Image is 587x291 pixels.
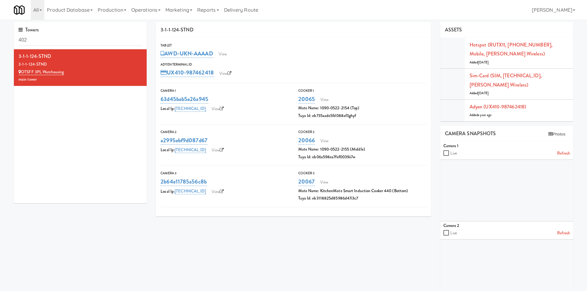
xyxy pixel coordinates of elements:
div: Mate Name: KitchenMate Smart Induction Cooker 440 (Bottom) [298,187,426,195]
a: Refresh [557,229,570,237]
div: Local Ip: [161,104,289,114]
div: Local Ip: [161,187,289,196]
a: a2995ebf9d087d67 [161,136,207,145]
span: Added [470,91,489,95]
a: Hotspot (RUTX11, [PHONE_NUMBER], Mobile, [PERSON_NAME] Wireless) [470,41,552,58]
a: View [209,104,227,114]
div: Mate Name: 1090-0522-2154 (Top) [298,104,426,112]
a: View [209,187,227,196]
button: Photos [545,130,569,139]
a: Refresh [557,150,570,157]
a: 2b64e11785a56c8b [161,177,207,186]
div: 3-1-1-124-STND [156,22,431,38]
label: Live [450,150,457,157]
div: Mate Name: 1090-0522-2155 (Middle) [298,146,426,153]
div: Camera 1 [161,88,289,94]
span: ASSETS [445,26,462,33]
div: Cooker 2 [298,129,426,135]
div: Camera 3 [161,170,289,176]
a: [TECHNICAL_ID] [175,147,206,153]
div: Cooker 3 [298,170,426,176]
div: Camera 2 [443,222,570,230]
span: a year ago [478,113,491,117]
a: [TECHNICAL_ID] [175,106,206,112]
li: 3-1-1-124-STND3-1-1-124-STND OTSFF 3PL Warehousingmain tower [14,49,147,86]
span: CAMERA SNAPSHOTS [445,130,496,137]
a: 20065 [298,95,315,103]
label: Live [450,229,457,237]
a: 63d45beb5e26a945 [161,95,208,103]
span: [DATE] [478,91,489,95]
div: Tuya Id: eb735aade5fd088af3ghyf [298,112,426,120]
div: Tuya Id: eb3118825d85986d47i3c7 [298,195,426,202]
a: Sim-card (SIM, [TECHNICAL_ID], [PERSON_NAME] Wireless) [470,72,542,88]
span: Added [470,60,489,65]
a: 20066 [298,136,315,145]
a: AWD-UKN-AAAAD [161,49,213,58]
div: Adyen Terminal Id [161,62,426,68]
div: Local Ip: [161,146,289,155]
div: 3-1-1-124-STND [18,52,142,61]
div: Tuya Id: eb06a598ea7fef0039ii7w [298,153,426,161]
span: Towers [18,26,39,33]
a: Adyen (UX410-987462418) [470,103,526,110]
div: Cooker 1 [298,88,426,94]
a: View [317,95,332,104]
a: OTSFF 3PL Warehousing [18,69,64,75]
a: View [216,69,235,78]
div: 3-1-1-124-STND [18,61,142,68]
img: Micromart [14,5,25,15]
div: Camera 2 [161,129,289,135]
span: [DATE] [478,60,489,65]
span: Added [470,113,492,117]
input: Search towers [18,34,142,46]
a: 20067 [298,177,315,186]
a: UX410-987462418 [161,68,214,77]
a: View [209,146,227,155]
div: main tower [18,76,142,83]
a: [TECHNICAL_ID] [175,188,206,194]
div: Tablet [161,42,426,49]
a: View [317,178,331,187]
a: View [317,136,332,146]
div: Camera 1 [443,142,570,150]
a: View [216,50,230,59]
